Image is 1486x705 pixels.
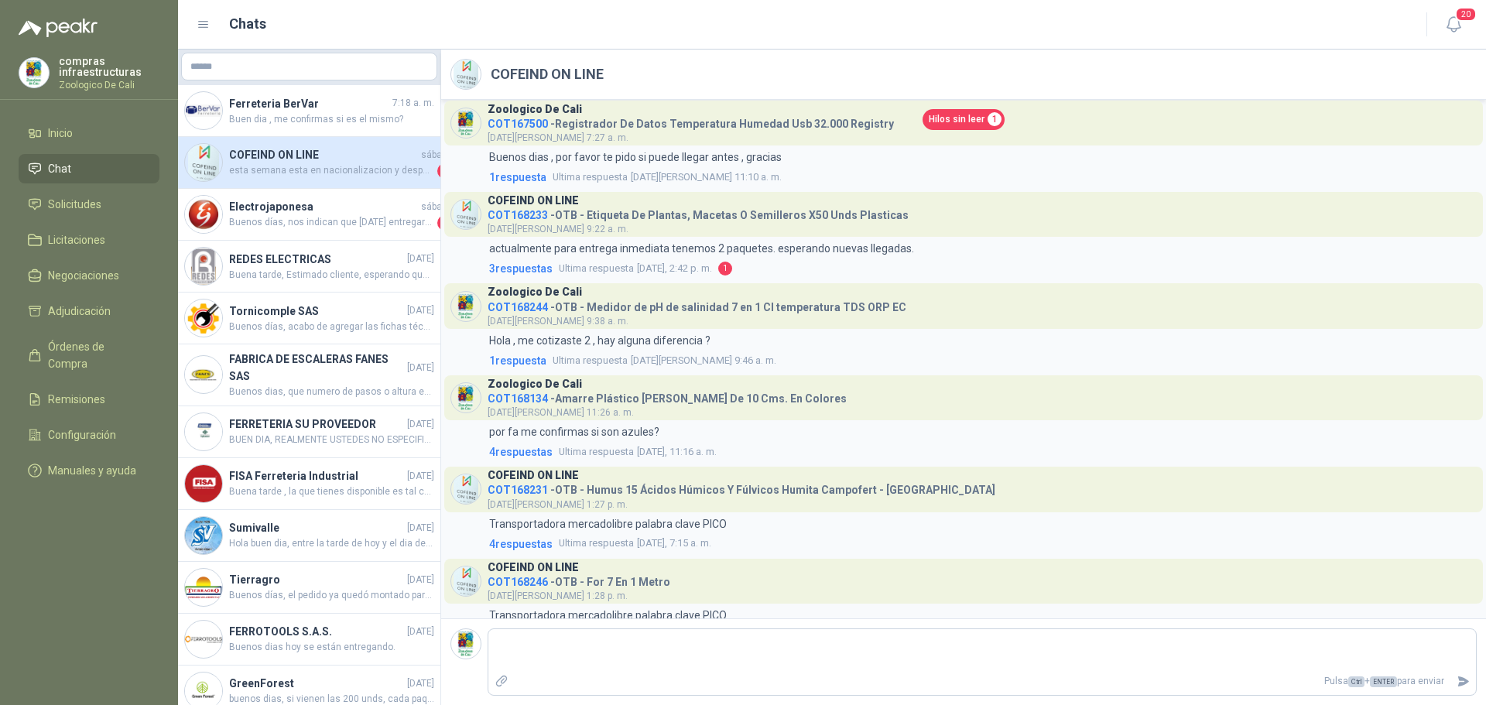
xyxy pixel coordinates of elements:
span: 7:18 a. m. [392,96,434,111]
span: [DATE][PERSON_NAME] 1:28 p. m. [488,590,628,601]
a: Company LogoSumivalle[DATE]Hola buen dia, entre la tarde de hoy y el dia de mañana te debe estar ... [178,510,440,562]
span: [DATE] [407,625,434,639]
h3: COFEIND ON LINE [488,563,579,572]
span: Buenos días, el pedido ya quedó montado para entrega en la portería principal a nombre de [PERSON... [229,588,434,603]
span: 2 [437,215,453,231]
span: 1 respuesta [489,169,546,186]
span: [DATE][PERSON_NAME] 11:10 a. m. [553,169,782,185]
a: Company LogoFerreteria BerVar7:18 a. m.Buen dia , me confirmas si es el mismo? [178,85,440,137]
span: Buenos dias hoy se están entregando. [229,640,434,655]
span: [DATE], 2:42 p. m. [559,261,712,276]
a: Manuales y ayuda [19,456,159,485]
h4: GreenForest [229,675,404,692]
a: Configuración [19,420,159,450]
a: Company LogoTierragro[DATE]Buenos días, el pedido ya quedó montado para entrega en la portería pr... [178,562,440,614]
span: Manuales y ayuda [48,462,136,479]
a: Remisiones [19,385,159,414]
img: Company Logo [185,413,222,450]
a: Company LogoFERROTOOLS S.A.S.[DATE]Buenos dias hoy se están entregando. [178,614,440,666]
h4: Ferreteria BerVar [229,95,389,112]
span: Hola buen dia, entre la tarde de hoy y el dia de mañana te debe estar llegando. [229,536,434,551]
span: Órdenes de Compra [48,338,145,372]
a: Hilos sin leer1 [923,109,1005,130]
h3: Zoologico De Cali [488,380,582,388]
img: Company Logo [185,465,222,502]
img: Company Logo [451,383,481,412]
p: Buenos dias , por favor te pido si puede llegar antes , gracias [489,149,782,166]
a: Chat [19,154,159,183]
span: 1 [437,163,453,179]
span: [DATE] [407,417,434,432]
span: COT168134 [488,392,548,405]
span: Ultima respuesta [559,536,634,551]
img: Company Logo [185,569,222,606]
span: sábado [421,200,453,214]
span: 20 [1455,7,1477,22]
img: Company Logo [185,92,222,129]
p: Transportadora mercadolibre palabra clave PICO [489,607,727,624]
span: Adjudicación [48,303,111,320]
h4: Electrojaponesa [229,198,418,215]
a: Company LogoFERRETERIA SU PROVEEDOR[DATE]BUEN DIA, REALMENTE USTEDES NO ESPECIFICAN SI QUIEREN RE... [178,406,440,458]
span: [DATE][PERSON_NAME] 7:27 a. m. [488,132,628,143]
span: Buena tarde, Estimado cliente, esperando que se encuentre bien, los amarres que distribuimos solo... [229,268,434,282]
h4: FERROTOOLS S.A.S. [229,623,404,640]
h4: - OTB - Humus 15 Ácidos Húmicos Y Fúlvicos Humita Campofert - [GEOGRAPHIC_DATA] [488,480,995,495]
span: 1 [718,262,732,275]
span: Ultima respuesta [559,261,634,276]
h3: COFEIND ON LINE [488,471,579,480]
h4: - Amarre Plástico [PERSON_NAME] De 10 Cms. En Colores [488,388,847,403]
span: esta semana esta en nacionalizacion y despacho. por agotamiento del inventario disponible. [229,163,434,179]
h4: FERRETERIA SU PROVEEDOR [229,416,404,433]
h4: - OTB - Medidor de pH de salinidad 7 en 1 Cl temperatura TDS ORP EC [488,297,906,312]
span: sábado [421,148,453,163]
span: Solicitudes [48,196,101,213]
span: [DATE] [407,303,434,318]
span: Negociaciones [48,267,119,284]
img: Company Logo [451,629,481,659]
a: 1respuestaUltima respuesta[DATE][PERSON_NAME] 9:46 a. m. [486,352,1477,369]
p: compras infraestructuras [59,56,159,77]
h4: - OTB - Etiqueta De Plantas, Macetas O Semilleros X50 Unds Plasticas [488,205,909,220]
span: Ultima respuesta [559,444,634,460]
span: [DATE][PERSON_NAME] 9:38 a. m. [488,316,628,327]
span: 3 respuesta s [489,260,553,277]
img: Company Logo [185,299,222,337]
span: 4 respuesta s [489,443,553,460]
h4: Tornicomple SAS [229,303,404,320]
span: Licitaciones [48,231,105,248]
a: 4respuestasUltima respuesta[DATE], 11:16 a. m. [486,443,1477,460]
img: Logo peakr [19,19,98,37]
span: Remisiones [48,391,105,408]
img: Company Logo [451,60,481,89]
a: Company LogoREDES ELECTRICAS[DATE]Buena tarde, Estimado cliente, esperando que se encuentre bien,... [178,241,440,293]
span: [DATE][PERSON_NAME] 11:26 a. m. [488,407,634,418]
img: Company Logo [19,58,49,87]
a: Company LogoTornicomple SAS[DATE]Buenos días, acabo de agregar las fichas técnicas. de ambos mosq... [178,293,440,344]
span: Buenos dias, que numero de pasos o altura es la escalera, material y tipo de trabajo que realizan... [229,385,434,399]
a: Company LogoFISA Ferreteria Industrial[DATE]Buena tarde , la que tienes disponible es tal cual la... [178,458,440,510]
span: Buena tarde , la que tienes disponible es tal cual la que tengo en la foto? [229,484,434,499]
span: Buen dia , me confirmas si es el mismo? [229,112,434,127]
span: [DATE] [407,521,434,536]
label: Adjuntar archivos [488,668,515,695]
span: COT168246 [488,576,548,588]
span: [DATE] [407,469,434,484]
h4: FABRICA DE ESCALERAS FANES SAS [229,351,404,385]
span: Chat [48,160,71,177]
span: [DATE], 7:15 a. m. [559,536,711,551]
h4: - OTB - For 7 En 1 Metro [488,572,670,587]
h3: COFEIND ON LINE [488,197,579,205]
h2: COFEIND ON LINE [491,63,604,85]
span: Ctrl [1348,676,1364,687]
a: Órdenes de Compra [19,332,159,378]
img: Company Logo [451,474,481,504]
span: Ultima respuesta [553,169,628,185]
span: Buenos días, nos indican que [DATE] entregaron la nevera, me podrías confirmar si efectivamente y... [229,215,434,231]
span: COT168231 [488,484,548,496]
span: [DATE][PERSON_NAME] 9:46 a. m. [553,353,776,368]
h4: Sumivalle [229,519,404,536]
img: Company Logo [185,196,222,233]
a: 1respuestaUltima respuesta[DATE][PERSON_NAME] 11:10 a. m. [486,169,1477,186]
p: Pulsa + para enviar [515,668,1451,695]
